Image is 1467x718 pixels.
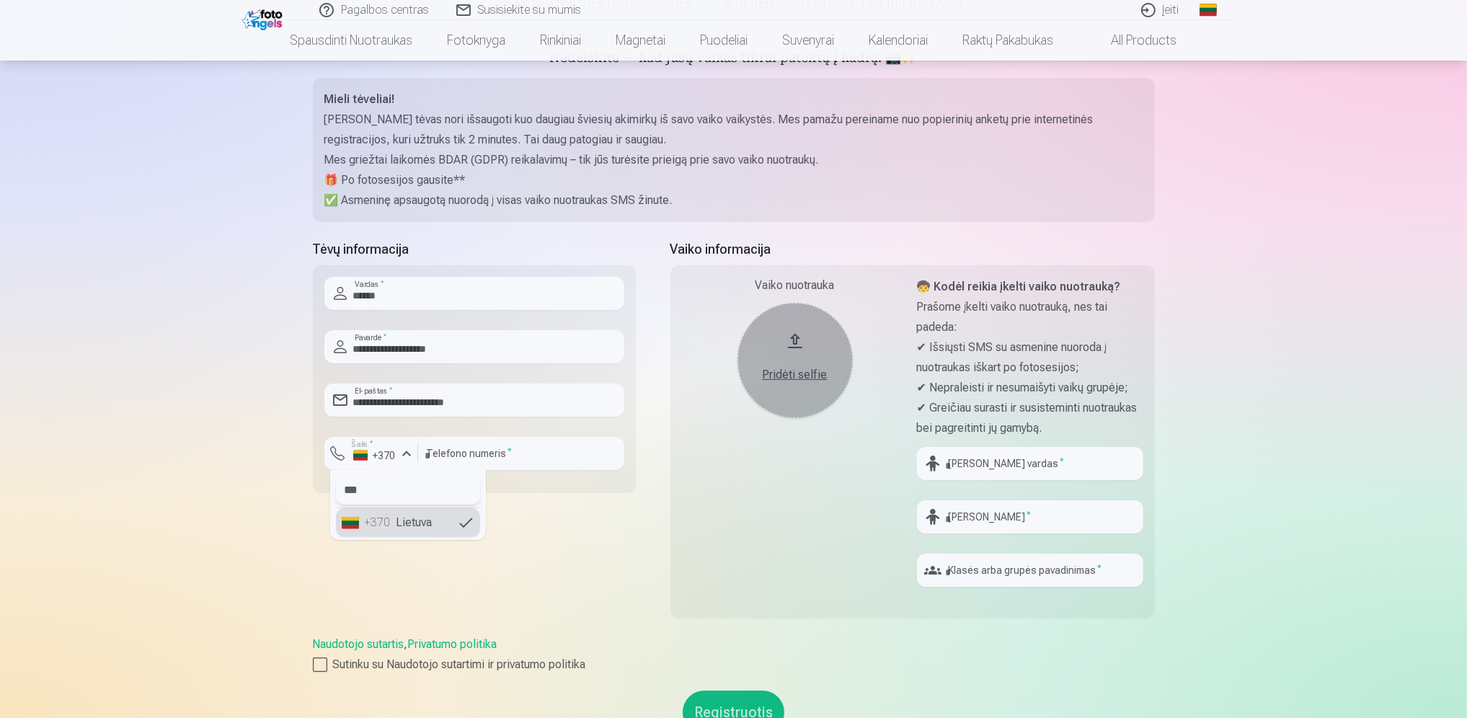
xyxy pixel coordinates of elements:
div: , [313,636,1155,673]
a: Naudotojo sutartis [313,637,404,651]
a: Suvenyrai [766,20,852,61]
a: Rinkiniai [523,20,599,61]
a: Puodeliai [683,20,766,61]
p: Mes griežtai laikomės BDAR (GDPR) reikalavimų – tik jūs turėsite prieigą prie savo vaiko nuotraukų. [324,150,1143,170]
p: ✔ Nepraleisti ir nesumaišyti vaikų grupėje; [917,378,1143,398]
img: /fa2 [242,6,286,30]
a: Fotoknyga [430,20,523,61]
label: Šalis [347,439,377,450]
p: ✔ Išsiųsti SMS su asmenine nuoroda į nuotraukas iškart po fotosesijos; [917,337,1143,378]
h5: Tėvų informacija [313,239,636,260]
a: Magnetai [599,20,683,61]
div: Vaiko nuotrauka [682,277,908,294]
p: [PERSON_NAME] tėvas nori išsaugoti kuo daugiau šviesių akimirkų iš savo vaiko vaikystės. Mes pama... [324,110,1143,150]
p: ✅ Asmeninę apsaugotą nuorodą į visas vaiko nuotraukas SMS žinute. [324,190,1143,210]
a: Kalendoriai [852,20,946,61]
a: Privatumo politika [408,637,497,651]
strong: 🧒 Kodėl reikia įkelti vaiko nuotrauką? [917,280,1121,293]
label: Sutinku su Naudotojo sutartimi ir privatumo politika [313,656,1155,673]
h5: Vaiko informacija [670,239,1155,260]
p: 🎁 Po fotosesijos gausite** [324,170,1143,190]
a: Spausdinti nuotraukas [273,20,430,61]
p: ✔ Greičiau surasti ir susisteminti nuotraukas bei pagreitinti jų gamybą. [917,398,1143,438]
div: Pridėti selfie [752,366,838,384]
strong: Mieli tėveliai! [324,92,395,106]
button: Pridėti selfie [737,303,853,418]
a: Raktų pakabukas [946,20,1071,61]
p: Prašome įkelti vaiko nuotrauką, nes tai padeda: [917,297,1143,337]
div: +370 [365,514,394,531]
li: Lietuva [336,508,480,537]
button: Šalis*+370 [324,437,418,470]
div: +370 [353,448,396,463]
a: All products [1071,20,1195,61]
